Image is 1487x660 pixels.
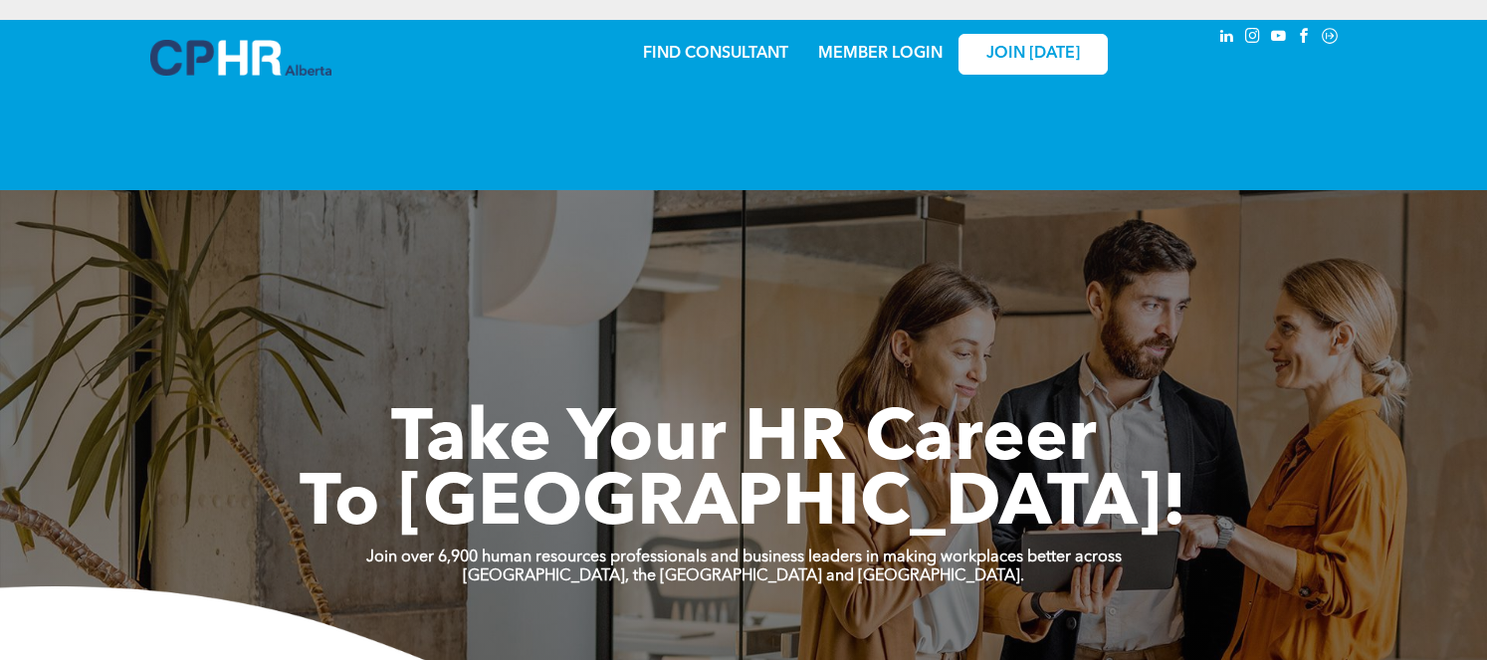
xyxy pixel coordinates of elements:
a: JOIN [DATE] [958,34,1108,75]
a: youtube [1267,25,1289,52]
a: MEMBER LOGIN [818,46,943,62]
a: facebook [1293,25,1315,52]
strong: [GEOGRAPHIC_DATA], the [GEOGRAPHIC_DATA] and [GEOGRAPHIC_DATA]. [463,568,1024,584]
strong: Join over 6,900 human resources professionals and business leaders in making workplaces better ac... [366,550,1122,565]
a: FIND CONSULTANT [643,46,788,62]
img: A blue and white logo for cp alberta [150,40,331,76]
span: Take Your HR Career [391,405,1097,477]
span: JOIN [DATE] [986,45,1080,64]
a: instagram [1241,25,1263,52]
a: linkedin [1215,25,1237,52]
span: To [GEOGRAPHIC_DATA]! [300,470,1187,542]
a: Social network [1319,25,1341,52]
